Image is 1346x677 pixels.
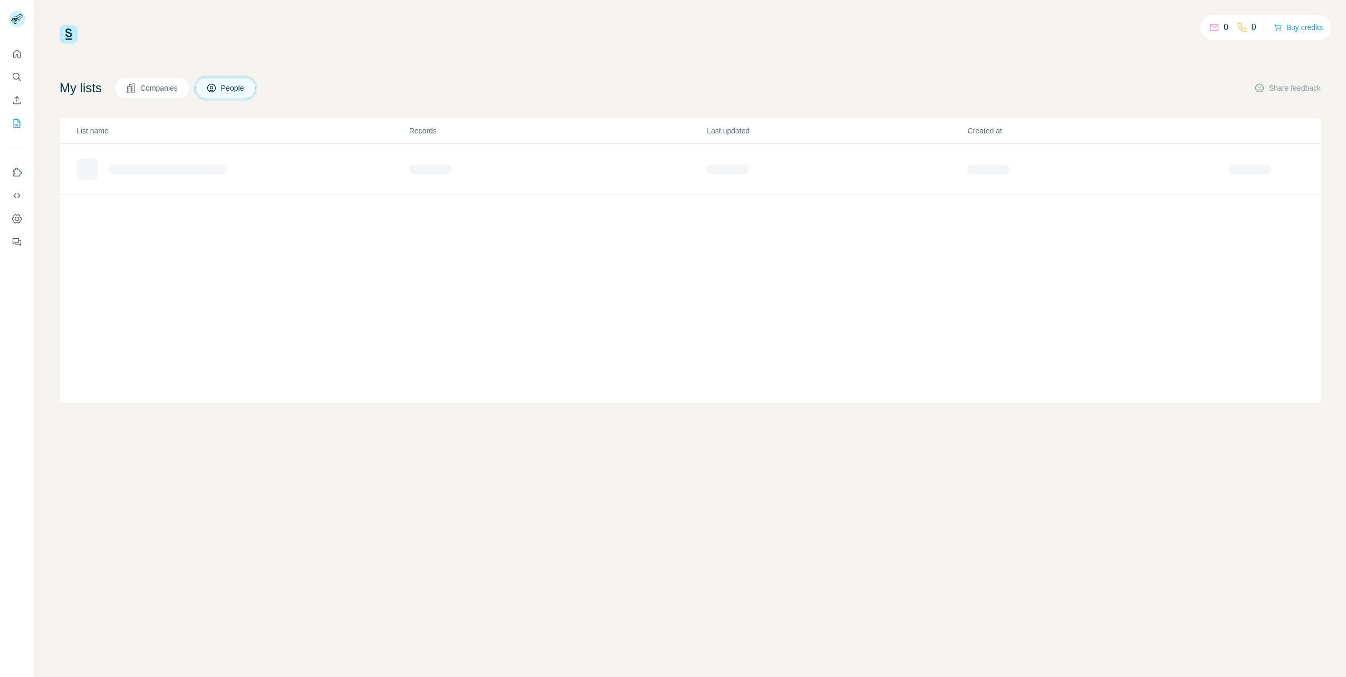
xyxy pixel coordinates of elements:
p: List name [76,125,408,136]
span: People [221,83,245,93]
button: Feedback [8,233,25,252]
p: Records [409,125,706,136]
span: Companies [140,83,179,93]
button: Quick start [8,44,25,63]
button: Use Surfe API [8,186,25,205]
img: Surfe Logo [60,25,78,43]
button: Enrich CSV [8,91,25,110]
button: Buy credits [1274,20,1323,35]
button: My lists [8,114,25,133]
p: 0 [1252,21,1256,34]
p: Created at [967,125,1227,136]
h4: My lists [60,80,102,96]
p: Last updated [707,125,966,136]
button: Dashboard [8,209,25,228]
button: Share feedback [1254,83,1321,93]
p: 0 [1224,21,1228,34]
button: Search [8,67,25,86]
button: Use Surfe on LinkedIn [8,163,25,182]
